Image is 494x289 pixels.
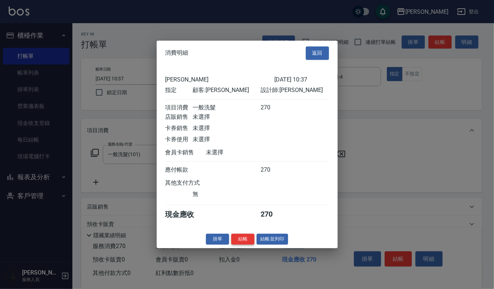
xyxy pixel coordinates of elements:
button: 結帳並列印 [257,234,288,245]
div: 項目消費 [165,104,193,112]
div: 卡券使用 [165,136,193,143]
div: 會員卡銷售 [165,149,206,156]
button: 掛單 [206,234,229,245]
div: [DATE] 10:37 [274,76,329,83]
div: 現金應收 [165,210,206,219]
div: 270 [261,210,288,219]
button: 返回 [306,46,329,60]
div: 其他支付方式 [165,179,220,187]
div: 應付帳款 [165,166,193,174]
div: 未選擇 [193,125,261,132]
div: 卡券銷售 [165,125,193,132]
button: 結帳 [231,234,254,245]
div: 無 [193,190,261,198]
div: 顧客: [PERSON_NAME] [193,87,261,94]
div: 未選擇 [193,113,261,121]
div: 未選擇 [206,149,274,156]
div: 設計師: [PERSON_NAME] [261,87,329,94]
div: 店販銷售 [165,113,193,121]
div: 270 [261,166,288,174]
div: 指定 [165,87,193,94]
div: 一般洗髮 [193,104,261,112]
span: 消費明細 [165,50,189,57]
div: [PERSON_NAME] [165,76,274,83]
div: 未選擇 [193,136,261,143]
div: 270 [261,104,288,112]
